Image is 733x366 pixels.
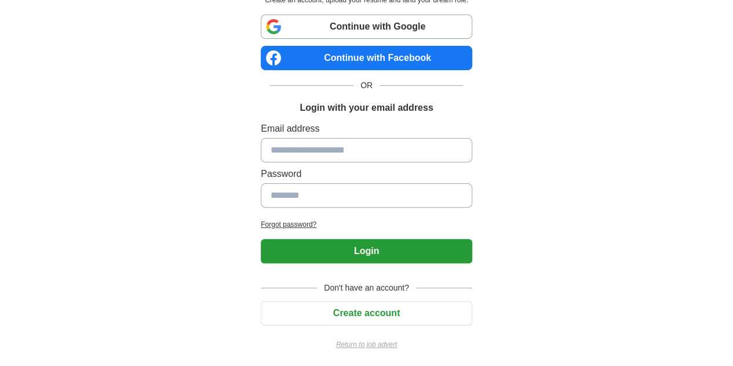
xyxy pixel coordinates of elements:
[317,282,416,294] span: Don't have an account?
[261,219,472,230] a: Forgot password?
[353,79,380,92] span: OR
[261,15,472,39] a: Continue with Google
[261,122,472,136] label: Email address
[261,239,472,263] button: Login
[261,308,472,318] a: Create account
[261,46,472,70] a: Continue with Facebook
[261,301,472,325] button: Create account
[300,101,433,115] h1: Login with your email address
[261,339,472,350] a: Return to job advert
[261,167,472,181] label: Password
